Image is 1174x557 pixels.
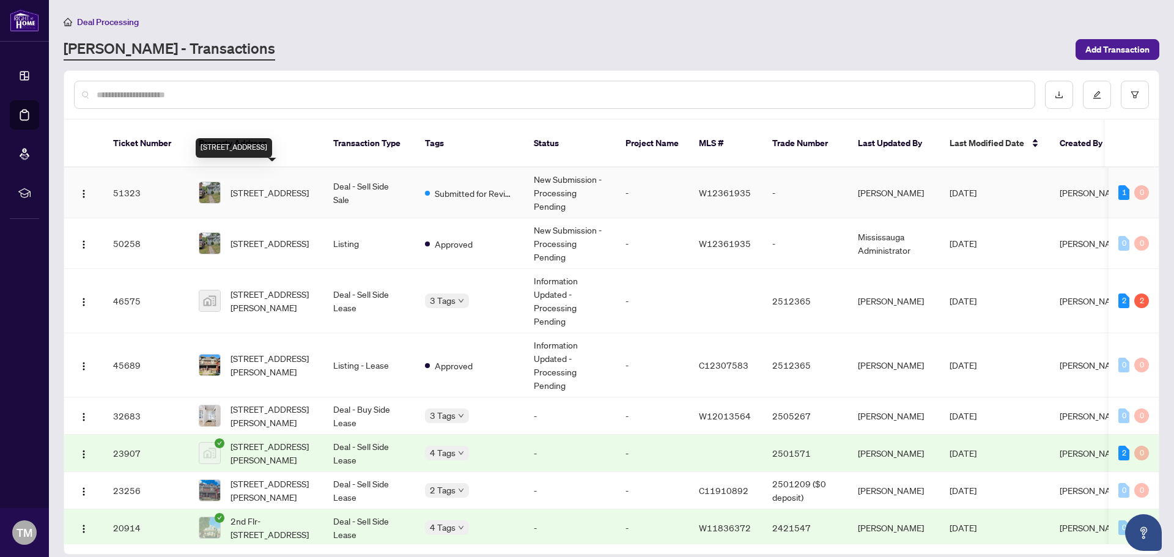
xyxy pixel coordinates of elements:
[17,524,32,541] span: TM
[1085,40,1150,59] span: Add Transaction
[1134,446,1149,460] div: 0
[1134,408,1149,423] div: 0
[1131,90,1139,99] span: filter
[1134,483,1149,498] div: 0
[950,238,976,249] span: [DATE]
[524,472,616,509] td: -
[1134,236,1149,251] div: 0
[524,168,616,218] td: New Submission - Processing Pending
[103,333,189,397] td: 45689
[64,18,72,26] span: home
[616,333,689,397] td: -
[762,333,848,397] td: 2512365
[74,355,94,375] button: Logo
[74,406,94,426] button: Logo
[950,136,1024,150] span: Last Modified Date
[199,517,220,538] img: thumbnail-img
[1125,514,1162,551] button: Open asap
[79,524,89,534] img: Logo
[1060,187,1126,198] span: [PERSON_NAME]
[231,514,314,541] span: 2nd Flr-[STREET_ADDRESS]
[524,218,616,269] td: New Submission - Processing Pending
[1050,120,1123,168] th: Created By
[74,518,94,537] button: Logo
[215,513,224,523] span: check-circle
[415,120,524,168] th: Tags
[1060,360,1126,371] span: [PERSON_NAME]
[323,218,415,269] td: Listing
[430,293,456,308] span: 3 Tags
[458,413,464,419] span: down
[950,295,976,306] span: [DATE]
[458,525,464,531] span: down
[848,435,940,472] td: [PERSON_NAME]
[435,359,473,372] span: Approved
[79,189,89,199] img: Logo
[323,397,415,435] td: Deal - Buy Side Lease
[950,485,976,496] span: [DATE]
[848,397,940,435] td: [PERSON_NAME]
[950,448,976,459] span: [DATE]
[77,17,139,28] span: Deal Processing
[848,218,940,269] td: Mississauga Administrator
[323,269,415,333] td: Deal - Sell Side Lease
[323,472,415,509] td: Deal - Sell Side Lease
[189,120,323,168] th: Property Address
[458,450,464,456] span: down
[1134,293,1149,308] div: 2
[103,120,189,168] th: Ticket Number
[430,520,456,534] span: 4 Tags
[689,120,762,168] th: MLS #
[79,361,89,371] img: Logo
[430,446,456,460] span: 4 Tags
[79,449,89,459] img: Logo
[1134,358,1149,372] div: 0
[762,269,848,333] td: 2512365
[1045,81,1073,109] button: download
[103,218,189,269] td: 50258
[1060,295,1126,306] span: [PERSON_NAME]
[435,237,473,251] span: Approved
[1060,448,1126,459] span: [PERSON_NAME]
[762,472,848,509] td: 2501209 ($0 deposit)
[458,487,464,493] span: down
[616,472,689,509] td: -
[950,522,976,533] span: [DATE]
[1076,39,1159,60] button: Add Transaction
[1060,522,1126,533] span: [PERSON_NAME]
[616,435,689,472] td: -
[616,168,689,218] td: -
[231,237,309,250] span: [STREET_ADDRESS]
[848,120,940,168] th: Last Updated By
[699,360,748,371] span: C12307583
[1118,185,1129,200] div: 1
[848,333,940,397] td: [PERSON_NAME]
[231,186,309,199] span: [STREET_ADDRESS]
[524,120,616,168] th: Status
[699,522,751,533] span: W11836372
[231,402,314,429] span: [STREET_ADDRESS][PERSON_NAME]
[848,168,940,218] td: [PERSON_NAME]
[1093,90,1101,99] span: edit
[435,186,514,200] span: Submitted for Review
[524,333,616,397] td: Information Updated - Processing Pending
[215,438,224,448] span: check-circle
[762,509,848,547] td: 2421547
[1134,185,1149,200] div: 0
[199,355,220,375] img: thumbnail-img
[699,187,751,198] span: W12361935
[524,397,616,435] td: -
[74,481,94,500] button: Logo
[74,183,94,202] button: Logo
[1121,81,1149,109] button: filter
[950,187,976,198] span: [DATE]
[1118,446,1129,460] div: 2
[524,435,616,472] td: -
[231,440,314,467] span: [STREET_ADDRESS][PERSON_NAME]
[323,435,415,472] td: Deal - Sell Side Lease
[103,168,189,218] td: 51323
[64,39,275,61] a: [PERSON_NAME] - Transactions
[699,238,751,249] span: W12361935
[79,240,89,249] img: Logo
[103,509,189,547] td: 20914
